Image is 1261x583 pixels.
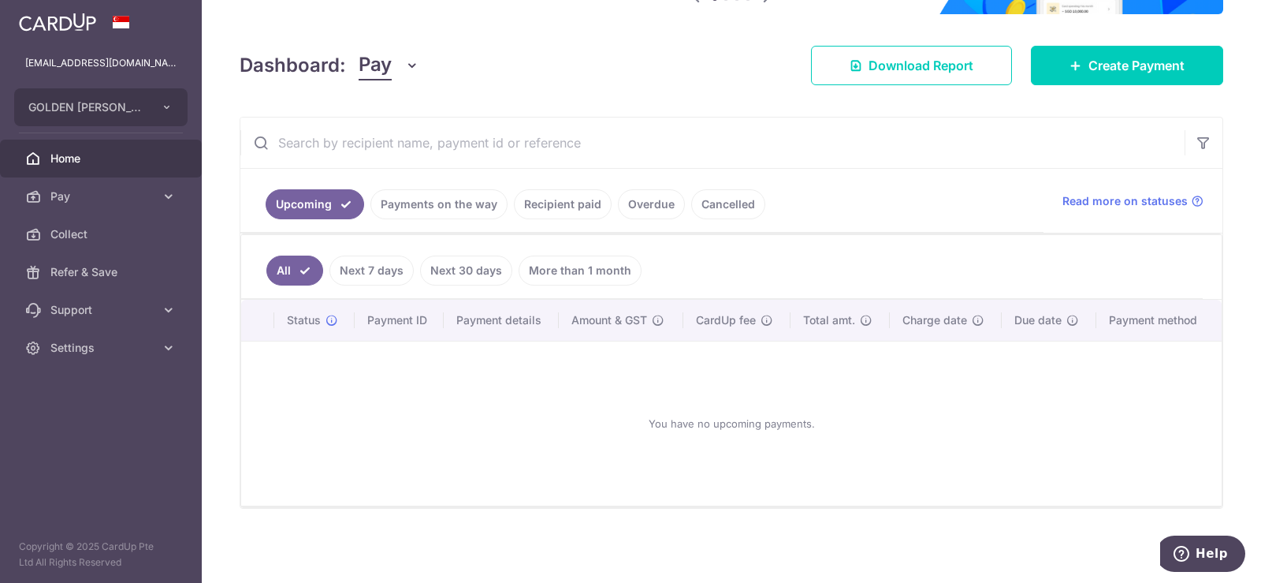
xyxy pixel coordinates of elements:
[1062,193,1188,209] span: Read more on statuses
[25,55,177,71] p: [EMAIL_ADDRESS][DOMAIN_NAME]
[240,118,1185,168] input: Search by recipient name, payment id or reference
[618,189,685,219] a: Overdue
[869,56,973,75] span: Download Report
[50,151,154,166] span: Home
[355,300,444,341] th: Payment ID
[50,264,154,280] span: Refer & Save
[420,256,512,286] a: Next 30 days
[571,312,647,328] span: Amount & GST
[50,340,154,356] span: Settings
[514,189,612,219] a: Recipient paid
[1160,536,1245,575] iframe: Opens a widget where you can find more information
[1014,312,1062,328] span: Due date
[519,256,642,286] a: More than 1 month
[696,312,756,328] span: CardUp fee
[28,99,145,115] span: GOLDEN [PERSON_NAME] MARKETING
[50,226,154,242] span: Collect
[1096,300,1222,341] th: Payment method
[811,46,1012,85] a: Download Report
[691,189,765,219] a: Cancelled
[444,300,560,341] th: Payment details
[359,50,419,80] button: Pay
[359,50,392,80] span: Pay
[803,312,855,328] span: Total amt.
[902,312,967,328] span: Charge date
[19,13,96,32] img: CardUp
[287,312,321,328] span: Status
[370,189,508,219] a: Payments on the way
[50,302,154,318] span: Support
[266,189,364,219] a: Upcoming
[1031,46,1223,85] a: Create Payment
[50,189,154,204] span: Pay
[240,51,346,80] h4: Dashboard:
[1062,193,1203,209] a: Read more on statuses
[1088,56,1185,75] span: Create Payment
[260,354,1203,493] div: You have no upcoming payments.
[266,256,323,286] a: All
[14,88,188,126] button: GOLDEN [PERSON_NAME] MARKETING
[329,256,414,286] a: Next 7 days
